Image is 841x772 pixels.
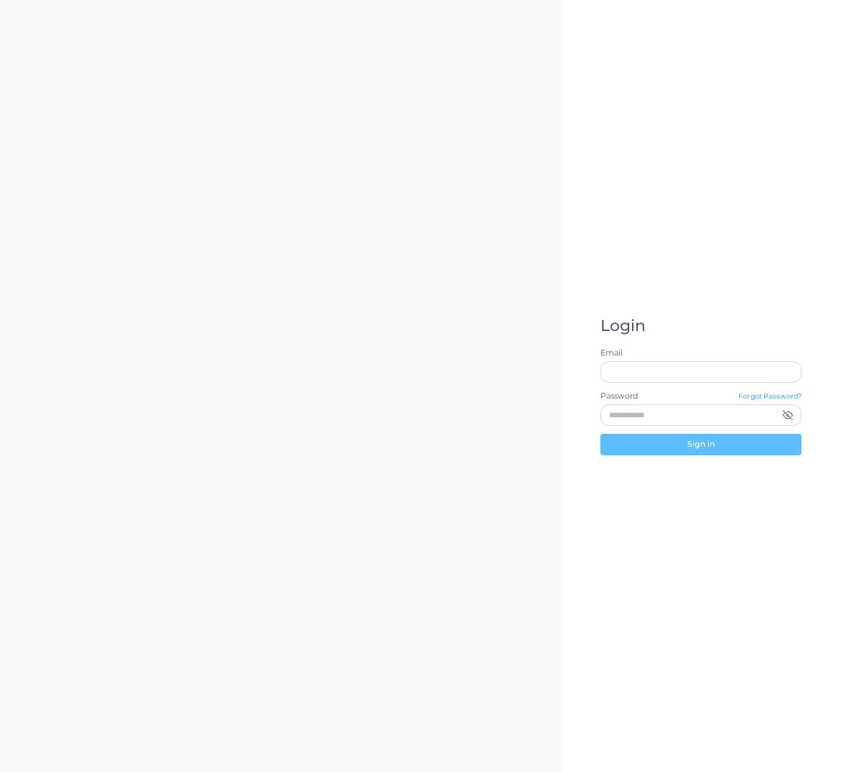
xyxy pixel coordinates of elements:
[600,317,801,335] h1: Login
[738,392,801,400] small: Forgot Password?
[738,391,801,404] a: Forgot Password?
[600,348,801,359] label: Email
[600,391,638,402] label: Password
[600,434,801,455] button: Sign in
